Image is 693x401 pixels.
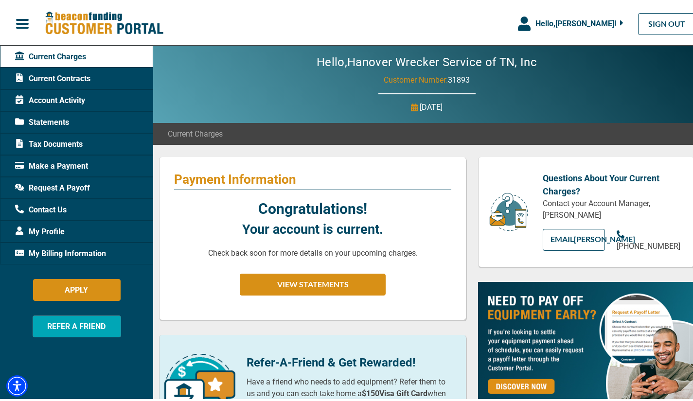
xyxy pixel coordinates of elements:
img: Beacon Funding Customer Portal Logo [45,9,163,34]
span: Account Activity [15,93,85,105]
div: Accessibility Menu [6,373,28,395]
p: Contact your Account Manager, [PERSON_NAME] [543,196,679,219]
a: EMAIL[PERSON_NAME] [543,227,605,249]
p: Payment Information [174,170,451,185]
span: 31893 [448,73,470,83]
span: Make a Payment [15,158,88,170]
span: My Profile [15,224,65,236]
span: [PHONE_NUMBER] [617,240,680,249]
p: Congratulations! [258,196,367,218]
button: APPLY [33,277,121,299]
h2: Hello, Hanover Wrecker Service of TN, Inc [287,53,566,68]
span: Current Contracts [15,71,90,83]
span: Current Charges [168,126,223,138]
button: REFER A FRIEND [33,314,121,335]
p: Questions About Your Current Charges? [543,170,679,196]
span: Hello, [PERSON_NAME] ! [535,17,616,26]
span: Statements [15,115,69,126]
span: Request A Payoff [15,180,90,192]
p: Refer-A-Friend & Get Rewarded! [247,352,452,369]
span: Customer Number: [384,73,448,83]
a: [PHONE_NUMBER] [617,227,680,250]
button: VIEW STATEMENTS [240,272,386,294]
span: Tax Documents [15,137,83,148]
p: Check back soon for more details on your upcoming charges. [208,245,418,257]
p: Your account is current. [242,218,383,238]
span: Contact Us [15,202,67,214]
span: Current Charges [15,49,86,61]
p: [DATE] [420,100,443,111]
span: My Billing Information [15,246,106,258]
b: $150 Visa Gift Card [362,387,427,396]
img: customer-service.png [487,190,531,230]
